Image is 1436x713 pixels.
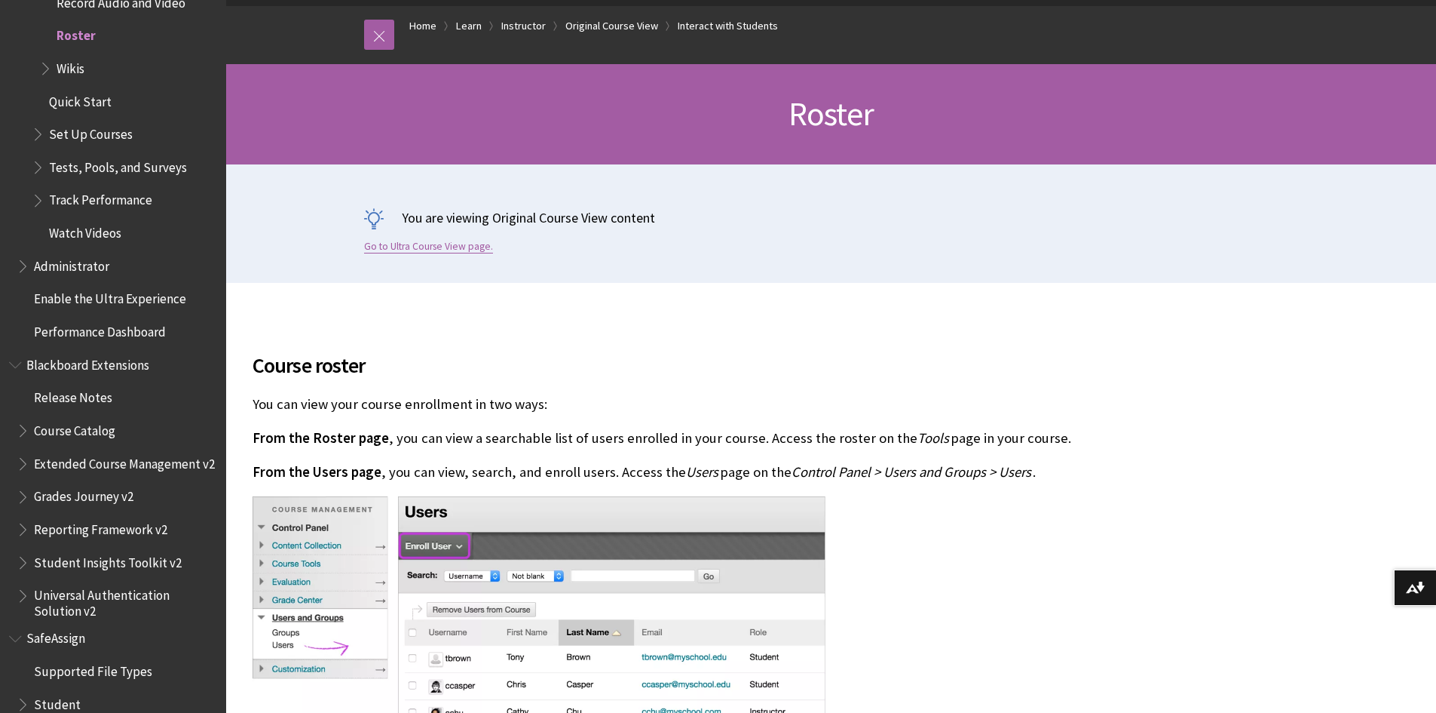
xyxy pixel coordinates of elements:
span: Administrator [34,254,109,274]
span: Set Up Courses [49,121,133,142]
span: Extended Course Management v2 [34,451,215,472]
span: Course Catalog [34,418,115,438]
span: Grades Journey v2 [34,484,133,505]
a: Instructor [501,17,546,35]
span: Watch Videos [49,220,121,241]
p: You are viewing Original Course View content [364,208,1299,227]
span: Universal Authentication Solution v2 [34,583,216,619]
a: Original Course View [565,17,658,35]
p: , you can view a searchable list of users enrolled in your course. Access the roster on the page ... [253,429,1187,448]
span: Blackboard Extensions [26,352,149,373]
p: You can view your course enrollment in two ways: [253,395,1187,414]
a: Learn [456,17,482,35]
span: Users [686,463,718,481]
span: Quick Start [49,89,112,109]
span: Student Insights Toolkit v2 [34,550,182,570]
span: Release Notes [34,386,112,406]
a: Interact with Students [678,17,778,35]
span: SafeAssign [26,626,85,647]
a: Go to Ultra Course View page. [364,240,493,254]
span: Supported File Types [34,659,152,679]
span: From the Users page [253,463,381,481]
span: Track Performance [49,188,152,208]
span: Enable the Ultra Experience [34,287,186,307]
span: Tests, Pools, and Surveys [49,155,187,175]
span: Performance Dashboard [34,319,166,340]
span: From the Roster page [253,429,389,447]
nav: Book outline for Blackboard Extensions [9,352,217,619]
span: Course roster [253,349,1187,381]
p: , you can view, search, and enroll users. Access the page on the . [253,463,1187,482]
span: Tools [917,429,949,447]
a: Home [409,17,436,35]
span: Wikis [57,56,84,76]
span: Control Panel > Users and Groups > Users [791,463,1031,481]
span: Student [34,692,81,712]
span: Reporting Framework v2 [34,517,167,537]
span: Roster [57,23,96,43]
span: Roster [788,93,874,134]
